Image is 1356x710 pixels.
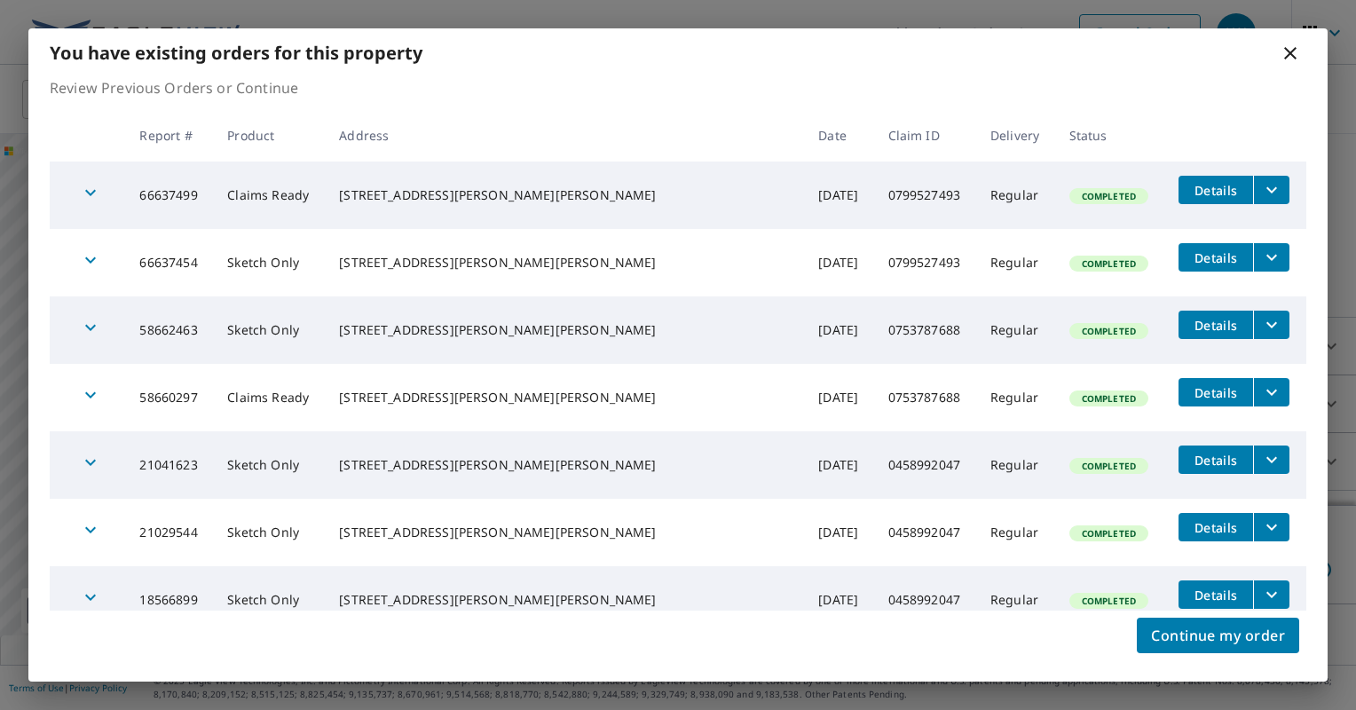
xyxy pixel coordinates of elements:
[213,499,325,566] td: Sketch Only
[1179,513,1253,541] button: detailsBtn-21029544
[874,162,976,229] td: 0799527493
[1189,249,1242,266] span: Details
[1179,243,1253,272] button: detailsBtn-66637454
[1179,580,1253,609] button: detailsBtn-18566899
[1055,109,1164,162] th: Status
[1071,460,1147,472] span: Completed
[976,499,1055,566] td: Regular
[1071,527,1147,540] span: Completed
[1253,243,1289,272] button: filesDropdownBtn-66637454
[1179,176,1253,204] button: detailsBtn-66637499
[125,499,213,566] td: 21029544
[976,364,1055,431] td: Regular
[213,364,325,431] td: Claims Ready
[325,109,804,162] th: Address
[1253,513,1289,541] button: filesDropdownBtn-21029544
[125,162,213,229] td: 66637499
[1189,519,1242,536] span: Details
[976,296,1055,364] td: Regular
[976,566,1055,634] td: Regular
[874,229,976,296] td: 0799527493
[804,296,873,364] td: [DATE]
[125,364,213,431] td: 58660297
[339,591,790,609] div: [STREET_ADDRESS][PERSON_NAME][PERSON_NAME]
[1253,378,1289,406] button: filesDropdownBtn-58660297
[1071,595,1147,607] span: Completed
[339,321,790,339] div: [STREET_ADDRESS][PERSON_NAME][PERSON_NAME]
[125,431,213,499] td: 21041623
[50,41,422,65] b: You have existing orders for this property
[125,109,213,162] th: Report #
[1137,618,1299,653] button: Continue my order
[125,229,213,296] td: 66637454
[1179,446,1253,474] button: detailsBtn-21041623
[976,431,1055,499] td: Regular
[804,162,873,229] td: [DATE]
[874,431,976,499] td: 0458992047
[339,389,790,406] div: [STREET_ADDRESS][PERSON_NAME][PERSON_NAME]
[213,566,325,634] td: Sketch Only
[50,77,1306,99] p: Review Previous Orders or Continue
[1253,580,1289,609] button: filesDropdownBtn-18566899
[1189,452,1242,469] span: Details
[213,296,325,364] td: Sketch Only
[1253,446,1289,474] button: filesDropdownBtn-21041623
[125,296,213,364] td: 58662463
[1071,190,1147,202] span: Completed
[804,229,873,296] td: [DATE]
[874,499,976,566] td: 0458992047
[874,109,976,162] th: Claim ID
[213,229,325,296] td: Sketch Only
[1071,325,1147,337] span: Completed
[804,364,873,431] td: [DATE]
[1189,587,1242,603] span: Details
[213,109,325,162] th: Product
[125,566,213,634] td: 18566899
[1179,378,1253,406] button: detailsBtn-58660297
[1179,311,1253,339] button: detailsBtn-58662463
[1253,311,1289,339] button: filesDropdownBtn-58662463
[874,364,976,431] td: 0753787688
[976,162,1055,229] td: Regular
[1189,182,1242,199] span: Details
[213,431,325,499] td: Sketch Only
[976,229,1055,296] td: Regular
[874,566,976,634] td: 0458992047
[213,162,325,229] td: Claims Ready
[339,254,790,272] div: [STREET_ADDRESS][PERSON_NAME][PERSON_NAME]
[1189,317,1242,334] span: Details
[804,499,873,566] td: [DATE]
[339,524,790,541] div: [STREET_ADDRESS][PERSON_NAME][PERSON_NAME]
[1189,384,1242,401] span: Details
[976,109,1055,162] th: Delivery
[804,109,873,162] th: Date
[1071,257,1147,270] span: Completed
[804,566,873,634] td: [DATE]
[1151,623,1285,648] span: Continue my order
[874,296,976,364] td: 0753787688
[339,456,790,474] div: [STREET_ADDRESS][PERSON_NAME][PERSON_NAME]
[1071,392,1147,405] span: Completed
[339,186,790,204] div: [STREET_ADDRESS][PERSON_NAME][PERSON_NAME]
[1253,176,1289,204] button: filesDropdownBtn-66637499
[804,431,873,499] td: [DATE]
